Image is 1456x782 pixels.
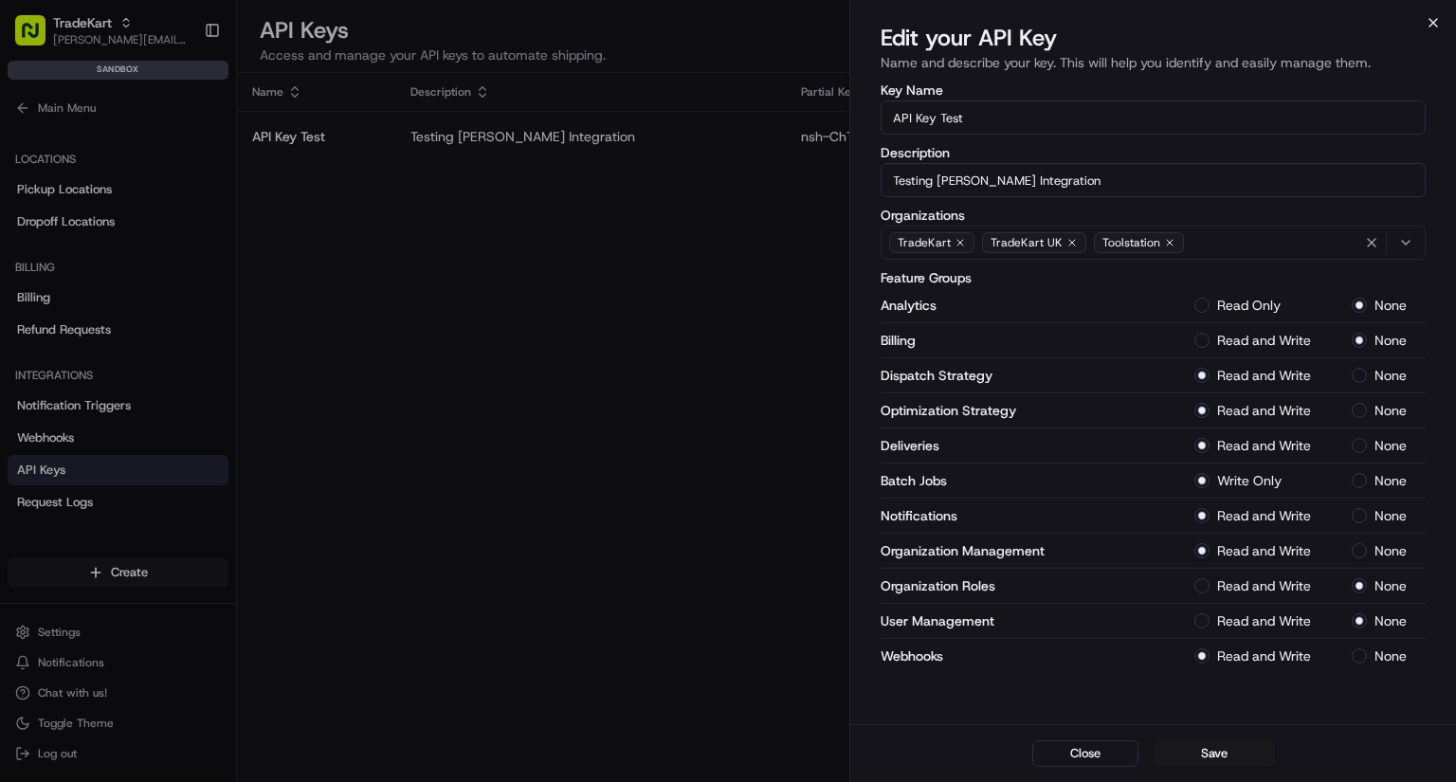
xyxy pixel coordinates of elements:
img: Nash [19,19,57,57]
button: Save [1154,740,1275,767]
button: Close [1032,740,1138,767]
label: Key Name [881,83,1426,97]
p: Organization Management [881,541,1194,560]
label: None [1374,369,1407,382]
span: [PERSON_NAME] [59,294,154,309]
img: 4281594248423_2fcf9dad9f2a874258b8_72.png [40,181,74,215]
label: Organizations [881,209,1426,222]
p: Webhooks [881,646,1194,665]
span: Pylon [189,470,229,484]
label: None [1374,649,1407,663]
div: 📗 [19,426,34,441]
label: None [1374,334,1407,347]
h2: Edit your API Key [881,23,1426,53]
img: Grace Nketiah [19,327,49,357]
span: Knowledge Base [38,424,145,443]
span: • [157,345,164,360]
img: 1736555255976-a54dd68f-1ca7-489b-9aae-adbdc363a1c4 [19,181,53,215]
label: None [1374,404,1407,417]
span: TradeKart [898,235,951,250]
img: 1736555255976-a54dd68f-1ca7-489b-9aae-adbdc363a1c4 [38,295,53,310]
p: Optimization Strategy [881,401,1194,420]
span: [DATE] [168,345,207,360]
label: Feature Groups [881,271,1426,284]
p: Name and describe your key. This will help you identify and easily manage them. [881,53,1426,72]
label: Read and Write [1217,544,1311,557]
span: • [157,294,164,309]
label: None [1374,579,1407,592]
p: Dispatch Strategy [881,366,1194,385]
p: Notifications [881,506,1194,525]
p: Analytics [881,296,1194,315]
p: Welcome 👋 [19,76,345,106]
span: [DATE] [168,294,207,309]
label: None [1374,614,1407,627]
p: Deliveries [881,436,1194,455]
label: Description [881,146,1426,159]
label: Read and Write [1217,334,1311,347]
button: See all [294,243,345,265]
label: Read Only [1217,299,1281,312]
div: Start new chat [85,181,311,200]
span: Toolstation [1102,235,1160,250]
div: 💻 [160,426,175,441]
label: Read and Write [1217,439,1311,452]
label: Read and Write [1217,649,1311,663]
label: None [1374,544,1407,557]
label: None [1374,439,1407,452]
a: Powered byPylon [134,469,229,484]
label: None [1374,299,1407,312]
p: User Management [881,611,1194,630]
span: TradeKart UK [991,235,1063,250]
img: Masood Aslam [19,276,49,306]
label: None [1374,474,1407,487]
img: 1736555255976-a54dd68f-1ca7-489b-9aae-adbdc363a1c4 [38,346,53,361]
div: Past conversations [19,246,127,262]
p: Billing [881,331,1194,350]
input: Clear [49,122,313,142]
label: Write Only [1217,474,1282,487]
span: API Documentation [179,424,304,443]
a: 💻API Documentation [153,416,312,450]
button: Start new chat [322,187,345,209]
label: Read and Write [1217,509,1311,522]
label: Read and Write [1217,369,1311,382]
label: Read and Write [1217,614,1311,627]
span: [PERSON_NAME] [59,345,154,360]
button: TradeKartTradeKart UKToolstation [881,226,1426,260]
p: Organization Roles [881,576,1194,595]
label: Read and Write [1217,404,1311,417]
a: 📗Knowledge Base [11,416,153,450]
p: Batch Jobs [881,471,1194,490]
div: We're available if you need us! [85,200,261,215]
label: None [1374,509,1407,522]
label: Read and Write [1217,579,1311,592]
